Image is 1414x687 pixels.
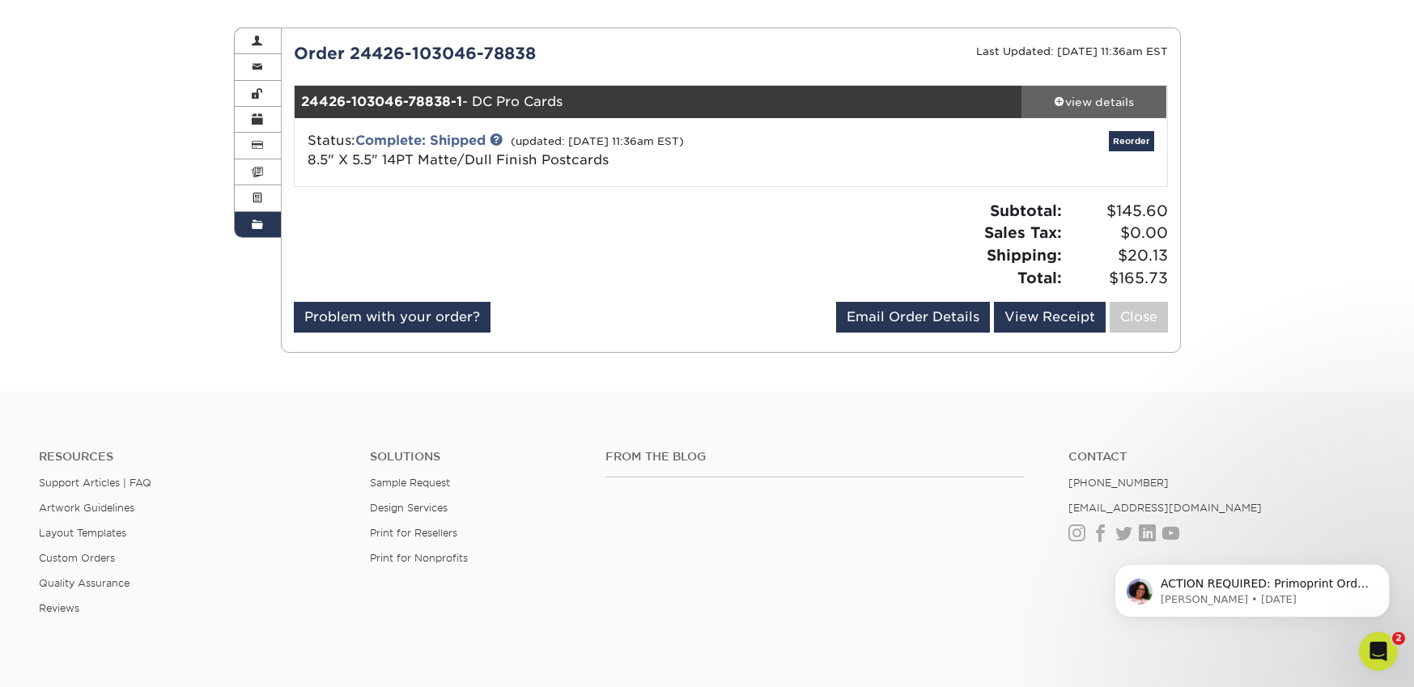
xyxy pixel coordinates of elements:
a: 8.5" X 5.5" 14PT Matte/Dull Finish Postcards [308,152,609,168]
a: Contact [1068,450,1375,464]
a: [PHONE_NUMBER] [1068,477,1169,489]
span: 2 [1392,632,1405,645]
strong: Shipping: [987,246,1062,264]
span: $145.60 [1067,200,1168,223]
small: (updated: [DATE] 11:36am EST) [511,135,684,147]
strong: 24426-103046-78838-1 [301,94,462,109]
a: Layout Templates [39,527,126,539]
a: [EMAIL_ADDRESS][DOMAIN_NAME] [1068,502,1262,514]
h4: Solutions [370,450,582,464]
a: Email Order Details [836,302,990,333]
strong: Sales Tax: [984,223,1062,241]
iframe: Intercom live chat [1359,632,1398,671]
a: Complete: Shipped [355,133,486,148]
a: Support Articles | FAQ [39,477,151,489]
a: Problem with your order? [294,302,490,333]
iframe: Intercom notifications message [1090,530,1414,643]
span: $20.13 [1067,244,1168,267]
small: Last Updated: [DATE] 11:36am EST [976,45,1168,57]
a: Artwork Guidelines [39,502,134,514]
h4: From the Blog [605,450,1025,464]
a: Print for Nonprofits [370,552,468,564]
strong: Total: [1017,269,1062,286]
div: Status: [295,131,876,170]
a: view details [1021,86,1167,118]
a: Print for Resellers [370,527,457,539]
a: Quality Assurance [39,577,130,589]
div: Order 24426-103046-78838 [282,41,731,66]
a: Design Services [370,502,448,514]
a: Sample Request [370,477,450,489]
div: view details [1021,94,1167,110]
a: Reviews [39,602,79,614]
a: View Receipt [994,302,1106,333]
div: - DC Pro Cards [295,86,1021,118]
a: Close [1110,302,1168,333]
span: $165.73 [1067,267,1168,290]
a: Reorder [1109,131,1154,151]
strong: Subtotal: [990,201,1062,219]
span: $0.00 [1067,222,1168,244]
a: Custom Orders [39,552,115,564]
h4: Resources [39,450,346,464]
